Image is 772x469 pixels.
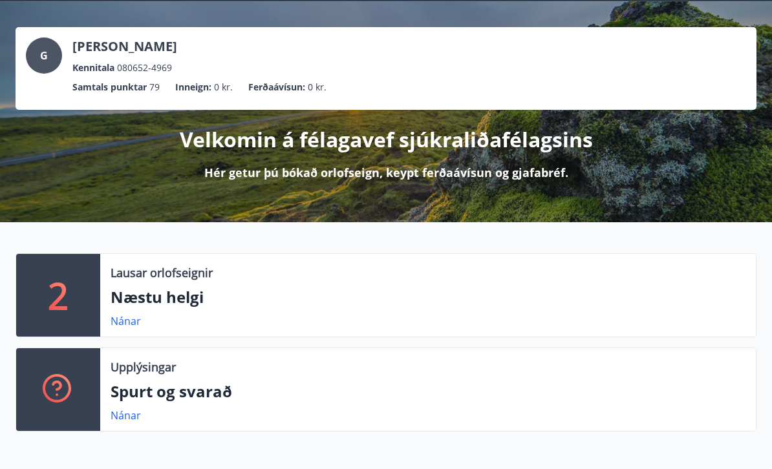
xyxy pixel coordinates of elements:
span: G [40,49,48,63]
p: Ferðaávísun : [248,81,305,95]
p: Upplýsingar [111,359,176,376]
p: 2 [48,271,69,320]
p: [PERSON_NAME] [72,38,177,56]
p: Spurt og svarað [111,381,745,403]
a: Nánar [111,315,141,329]
p: Lausar orlofseignir [111,265,213,282]
p: Kennitala [72,61,114,76]
a: Nánar [111,409,141,423]
p: Samtals punktar [72,81,147,95]
span: 0 kr. [308,81,327,95]
span: 080652-4969 [117,61,172,76]
span: 0 kr. [214,81,233,95]
p: Hér getur þú bókað orlofseign, keypt ferðaávísun og gjafabréf. [204,165,568,182]
p: Næstu helgi [111,287,745,309]
p: Inneign : [175,81,211,95]
p: Velkomin á félagavef sjúkraliðafélagsins [180,126,593,154]
span: 79 [149,81,160,95]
